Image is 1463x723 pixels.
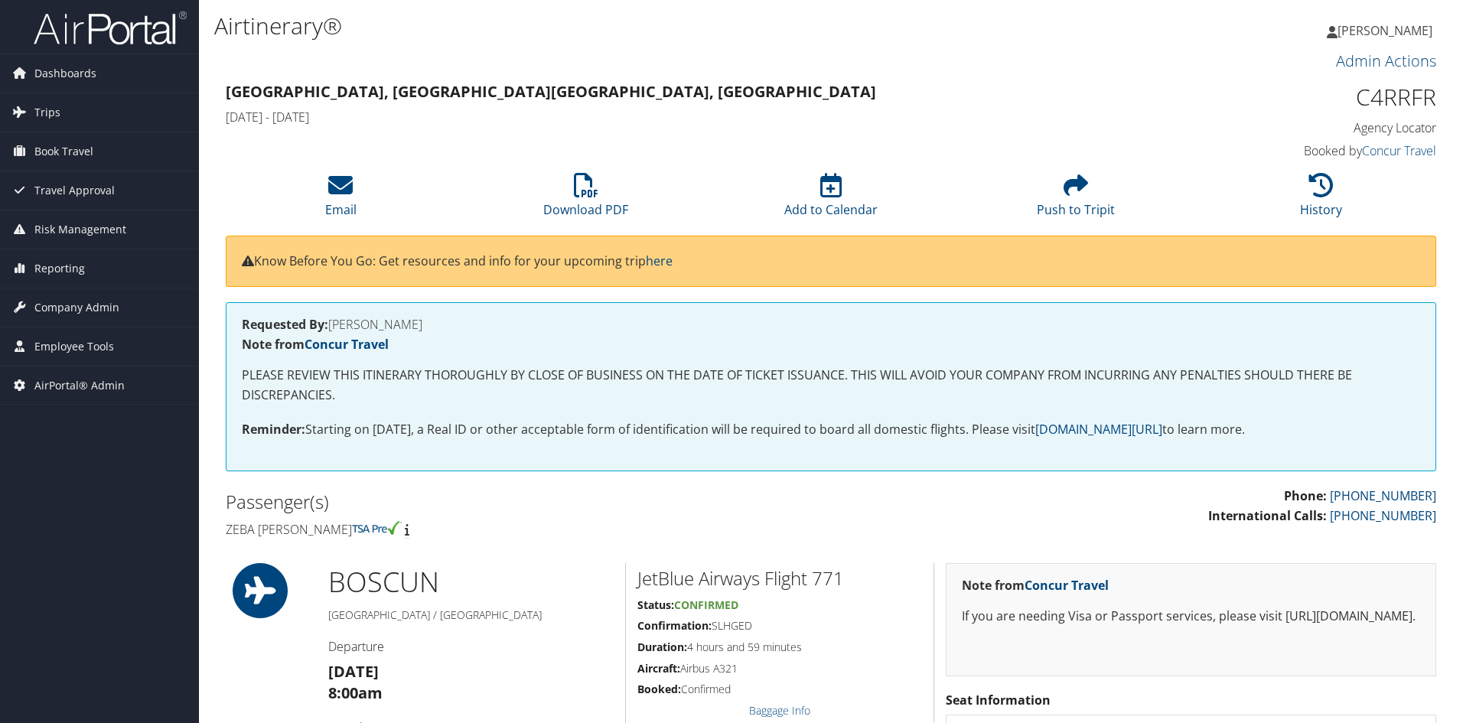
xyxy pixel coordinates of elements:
[328,607,614,623] h5: [GEOGRAPHIC_DATA] / [GEOGRAPHIC_DATA]
[784,181,878,218] a: Add to Calendar
[34,93,60,132] span: Trips
[34,249,85,288] span: Reporting
[328,661,379,682] strong: [DATE]
[637,618,922,633] h5: SLHGED
[637,640,687,654] strong: Duration:
[637,640,922,655] h5: 4 hours and 59 minutes
[1037,181,1115,218] a: Push to Tripit
[214,10,1037,42] h1: Airtinerary®
[242,252,1420,272] p: Know Before You Go: Get resources and info for your upcoming trip
[242,366,1420,405] p: PLEASE REVIEW THIS ITINERARY THOROUGHLY BY CLOSE OF BUSINESS ON THE DATE OF TICKET ISSUANCE. THIS...
[34,171,115,210] span: Travel Approval
[674,598,738,612] span: Confirmed
[1362,142,1436,159] a: Concur Travel
[1300,181,1342,218] a: History
[1336,50,1436,71] a: Admin Actions
[962,577,1109,594] strong: Note from
[242,318,1420,331] h4: [PERSON_NAME]
[328,682,383,703] strong: 8:00am
[34,288,119,327] span: Company Admin
[637,565,922,591] h2: JetBlue Airways Flight 771
[226,109,1128,125] h4: [DATE] - [DATE]
[1151,142,1436,159] h4: Booked by
[637,661,680,676] strong: Aircraft:
[637,661,922,676] h5: Airbus A321
[543,181,628,218] a: Download PDF
[242,421,305,438] strong: Reminder:
[328,638,614,655] h4: Departure
[325,181,357,218] a: Email
[1208,507,1327,524] strong: International Calls:
[226,521,819,538] h4: Zeba [PERSON_NAME]
[1330,487,1436,504] a: [PHONE_NUMBER]
[242,420,1420,440] p: Starting on [DATE], a Real ID or other acceptable form of identification will be required to boar...
[34,366,125,405] span: AirPortal® Admin
[34,327,114,366] span: Employee Tools
[1035,421,1162,438] a: [DOMAIN_NAME][URL]
[637,682,681,696] strong: Booked:
[646,252,673,269] a: here
[637,618,712,633] strong: Confirmation:
[749,703,810,718] a: Baggage Info
[1330,507,1436,524] a: [PHONE_NUMBER]
[34,132,93,171] span: Book Travel
[34,54,96,93] span: Dashboards
[637,598,674,612] strong: Status:
[1151,119,1436,136] h4: Agency Locator
[226,81,876,102] strong: [GEOGRAPHIC_DATA], [GEOGRAPHIC_DATA] [GEOGRAPHIC_DATA], [GEOGRAPHIC_DATA]
[637,682,922,697] h5: Confirmed
[305,336,389,353] a: Concur Travel
[328,563,614,601] h1: BOS CUN
[34,10,187,46] img: airportal-logo.png
[1327,8,1448,54] a: [PERSON_NAME]
[226,489,819,515] h2: Passenger(s)
[1284,487,1327,504] strong: Phone:
[962,607,1420,627] p: If you are needing Visa or Passport services, please visit [URL][DOMAIN_NAME].
[1025,577,1109,594] a: Concur Travel
[946,692,1051,708] strong: Seat Information
[242,316,328,333] strong: Requested By:
[1151,81,1436,113] h1: C4RRFR
[352,521,402,535] img: tsa-precheck.png
[1338,22,1432,39] span: [PERSON_NAME]
[242,336,389,353] strong: Note from
[34,210,126,249] span: Risk Management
